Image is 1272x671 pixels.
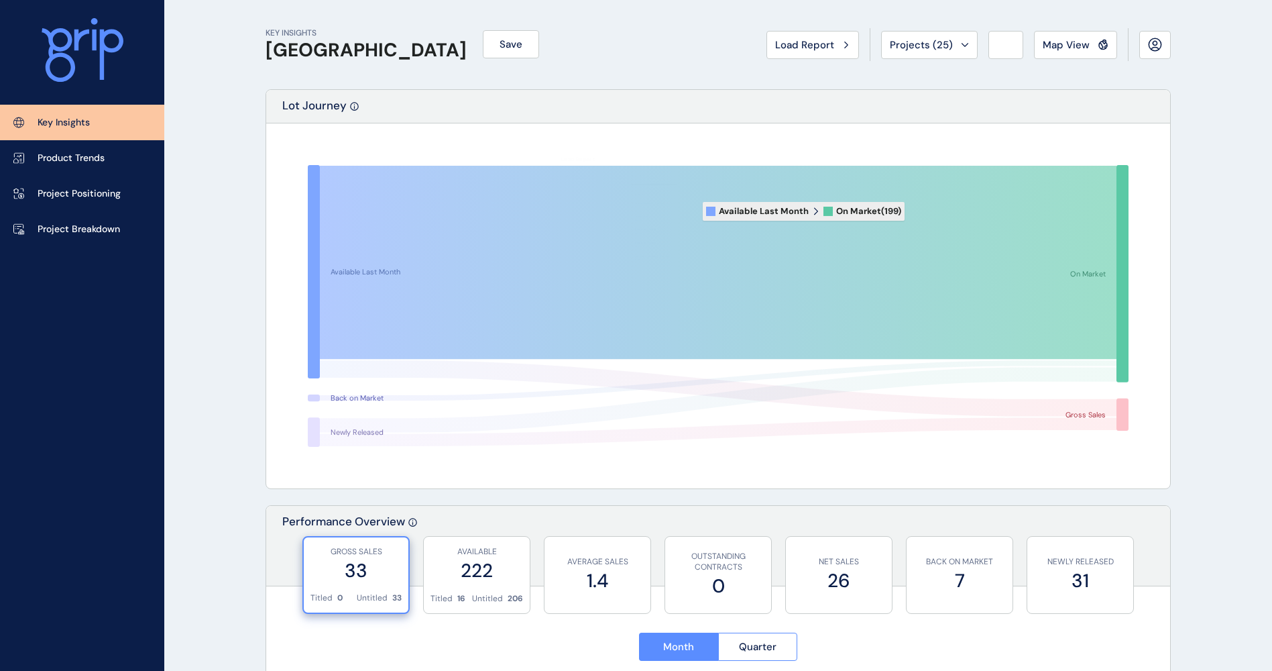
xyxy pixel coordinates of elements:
button: Projects (25) [881,31,978,59]
span: Projects ( 25 ) [890,38,953,52]
p: Titled [310,592,333,604]
p: Project Breakdown [38,223,120,236]
p: 33 [392,592,402,604]
button: Map View [1034,31,1117,59]
span: Save [500,38,522,51]
button: Month [639,633,718,661]
p: NET SALES [793,556,885,568]
p: Titled [430,593,453,605]
p: Product Trends [38,152,105,165]
label: 0 [672,573,764,599]
span: Load Report [775,38,834,52]
label: 222 [430,558,523,584]
button: Save [483,30,539,58]
p: 16 [457,593,465,605]
p: Project Positioning [38,187,121,201]
p: GROSS SALES [310,546,402,558]
span: Quarter [739,640,776,654]
button: Quarter [718,633,798,661]
p: BACK ON MARKET [913,556,1006,568]
p: Performance Overview [282,514,405,586]
label: 1.4 [551,568,644,594]
p: OUTSTANDING CONTRACTS [672,551,764,574]
p: 0 [337,592,343,604]
button: Load Report [766,31,859,59]
label: 33 [310,558,402,584]
span: Map View [1043,38,1090,52]
p: Lot Journey [282,98,347,123]
span: Month [663,640,694,654]
label: 31 [1034,568,1126,594]
p: Untitled [472,593,503,605]
label: 26 [793,568,885,594]
p: KEY INSIGHTS [266,28,467,39]
p: AVAILABLE [430,546,523,558]
label: 7 [913,568,1006,594]
p: Key Insights [38,116,90,130]
p: NEWLY RELEASED [1034,556,1126,568]
p: AVERAGE SALES [551,556,644,568]
h1: [GEOGRAPHIC_DATA] [266,39,467,62]
p: 206 [508,593,523,605]
p: Untitled [357,592,388,604]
